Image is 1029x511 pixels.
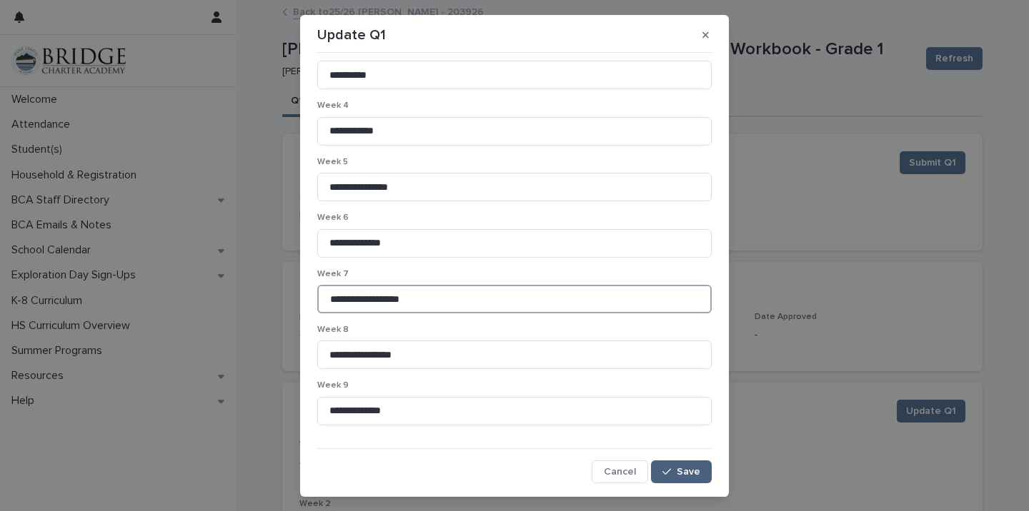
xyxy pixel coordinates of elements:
[317,381,349,390] span: Week 9
[317,158,348,166] span: Week 5
[317,325,349,334] span: Week 8
[317,101,349,110] span: Week 4
[317,270,349,278] span: Week 7
[592,460,648,483] button: Cancel
[604,467,636,477] span: Cancel
[677,467,700,477] span: Save
[317,26,386,44] p: Update Q1
[317,213,349,222] span: Week 6
[651,460,712,483] button: Save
